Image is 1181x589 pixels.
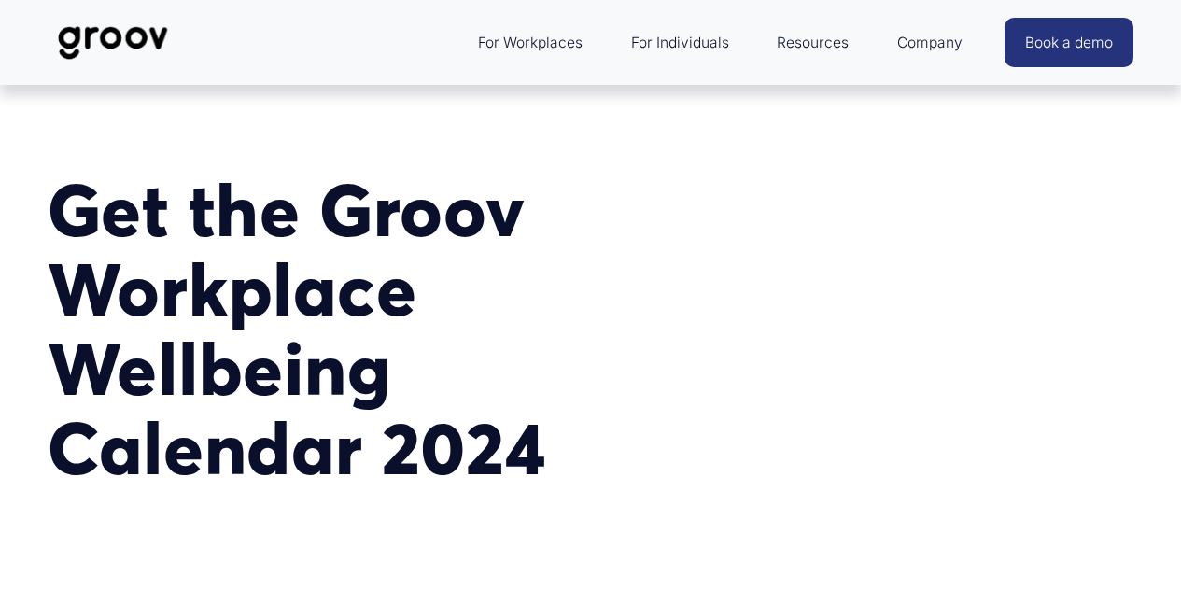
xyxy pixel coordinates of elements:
[48,12,179,74] img: Groov | Workplace Science Platform | Unlock Performance | Drive Results
[1005,18,1133,67] a: Book a demo
[888,21,972,65] a: folder dropdown
[767,21,858,65] a: folder dropdown
[777,30,849,56] span: Resources
[622,21,738,65] a: For Individuals
[48,171,575,488] h1: Get the Groov Workplace Wellbeing Calendar 2024
[469,21,592,65] a: folder dropdown
[897,30,963,56] span: Company
[478,30,583,56] span: For Workplaces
